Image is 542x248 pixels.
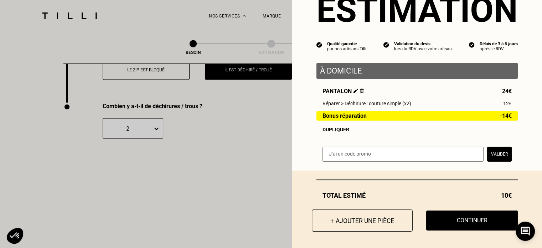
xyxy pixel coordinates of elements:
span: Réparer > Déchirure : couture simple (x2) [322,101,411,106]
span: Pantalon [322,88,364,95]
img: icon list info [316,41,322,48]
img: icon list info [383,41,389,48]
div: Dupliquer [322,127,512,132]
button: + Ajouter une pièce [312,209,413,232]
span: -14€ [500,113,512,119]
input: J‘ai un code promo [322,147,484,162]
div: Délais de 3 à 5 jours [480,41,518,46]
div: Qualité garantie [327,41,366,46]
img: icon list info [469,41,475,48]
img: Supprimer [360,88,364,93]
span: 12€ [503,101,512,106]
p: À domicile [320,66,514,75]
div: lors du RDV avec votre artisan [394,46,452,51]
div: par nos artisans Tilli [327,46,366,51]
span: Bonus réparation [322,113,367,119]
span: 10€ [501,192,512,199]
button: Valider [487,147,512,162]
span: 24€ [502,88,512,95]
button: Continuer [426,211,518,231]
div: Total estimé [316,192,518,199]
div: après le RDV [480,46,518,51]
img: Éditer [353,88,358,93]
div: Validation du devis [394,41,452,46]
